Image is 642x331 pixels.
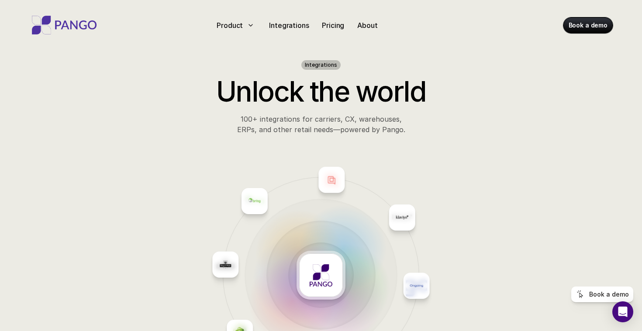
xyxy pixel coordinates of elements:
a: Integrations [266,18,312,32]
p: 100+ integrations for carriers, CX, warehouses, ERPs, and other retail needs—powered by Pango. [157,114,485,135]
img: Placeholder logo [396,211,409,224]
p: Product [217,20,243,31]
h2: Unlock the world [157,75,485,109]
p: Integrations [269,20,309,31]
p: Book a demo [569,21,607,30]
h1: Integrations [305,62,337,68]
img: Placeholder logo [248,195,261,208]
a: Book a demo [571,287,633,302]
div: Open Intercom Messenger [612,301,633,322]
p: Pricing [322,20,344,31]
a: Pricing [318,18,348,32]
img: Placeholder logo [219,258,232,271]
a: About [354,18,381,32]
a: Book a demo [563,17,613,33]
img: Placeholder logo [410,280,423,293]
p: Book a demo [589,291,629,298]
img: Placeholder logo [310,264,332,287]
p: About [357,20,377,31]
img: Placeholder logo [325,174,338,187]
